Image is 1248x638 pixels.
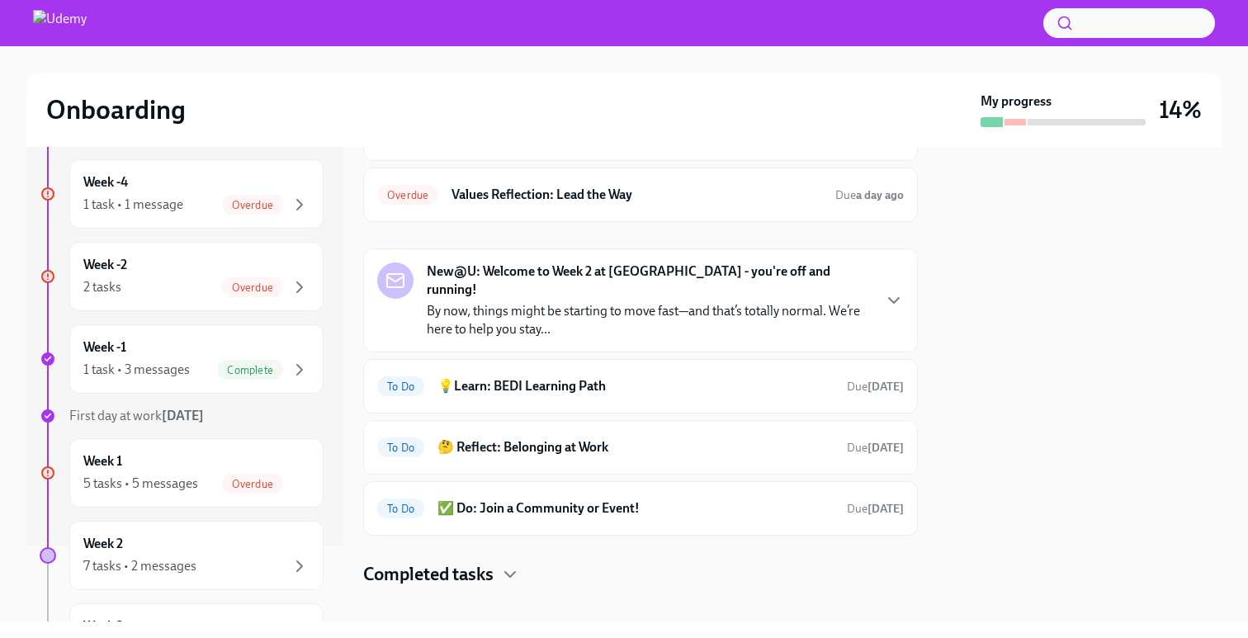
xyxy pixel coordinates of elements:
strong: My progress [981,92,1052,111]
a: Week 27 tasks • 2 messages [40,521,324,590]
span: October 18th, 2025 05:30 [847,501,904,517]
a: Week -41 task • 1 messageOverdue [40,159,324,229]
span: To Do [377,442,424,454]
h6: Week 3 [83,617,124,636]
a: First day at work[DATE] [40,407,324,425]
h6: Week -1 [83,338,126,357]
a: Week -11 task • 3 messagesComplete [40,324,324,394]
div: 2 tasks [83,278,121,296]
h6: Week -2 [83,256,127,274]
h6: 🤔 Reflect: Belonging at Work [437,438,834,456]
p: By now, things might be starting to move fast—and that’s totally normal. We’re here to help you s... [427,302,871,338]
strong: [DATE] [867,380,904,394]
span: Overdue [222,199,283,211]
span: First day at work [69,408,204,423]
h2: Onboarding [46,93,186,126]
h6: Week 2 [83,535,123,553]
strong: [DATE] [867,441,904,455]
span: Due [847,380,904,394]
span: October 13th, 2025 04:30 [835,187,904,203]
div: Completed tasks [363,562,918,587]
strong: New@U: Welcome to Week 2 at [GEOGRAPHIC_DATA] - you're off and running! [427,262,871,299]
span: Overdue [222,478,283,490]
h3: 14% [1159,95,1202,125]
h6: Values Reflection: Lead the Way [451,186,822,204]
span: To Do [377,380,424,393]
span: Due [847,502,904,516]
a: OverdueValues Reflection: Lead the WayDuea day ago [377,182,904,208]
div: 1 task • 1 message [83,196,183,214]
strong: [DATE] [162,408,204,423]
a: Week 15 tasks • 5 messagesOverdue [40,438,324,508]
div: 1 task • 3 messages [83,361,190,379]
h6: ✅ Do: Join a Community or Event! [437,499,834,517]
span: Overdue [222,281,283,294]
h4: Completed tasks [363,562,494,587]
span: October 18th, 2025 05:30 [847,379,904,395]
strong: a day ago [856,188,904,202]
div: 7 tasks • 2 messages [83,557,196,575]
a: To Do✅ Do: Join a Community or Event!Due[DATE] [377,495,904,522]
h6: 💡Learn: BEDI Learning Path [437,377,834,395]
span: October 18th, 2025 05:30 [847,440,904,456]
h6: Week -4 [83,173,128,191]
a: To Do💡Learn: BEDI Learning PathDue[DATE] [377,373,904,399]
img: Udemy [33,10,87,36]
a: To Do🤔 Reflect: Belonging at WorkDue[DATE] [377,434,904,461]
span: Complete [217,364,283,376]
strong: [DATE] [867,502,904,516]
a: Week -22 tasksOverdue [40,242,324,311]
span: Overdue [377,189,438,201]
div: 5 tasks • 5 messages [83,475,198,493]
span: Due [847,441,904,455]
h6: Week 1 [83,452,122,470]
span: Due [835,188,904,202]
span: To Do [377,503,424,515]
